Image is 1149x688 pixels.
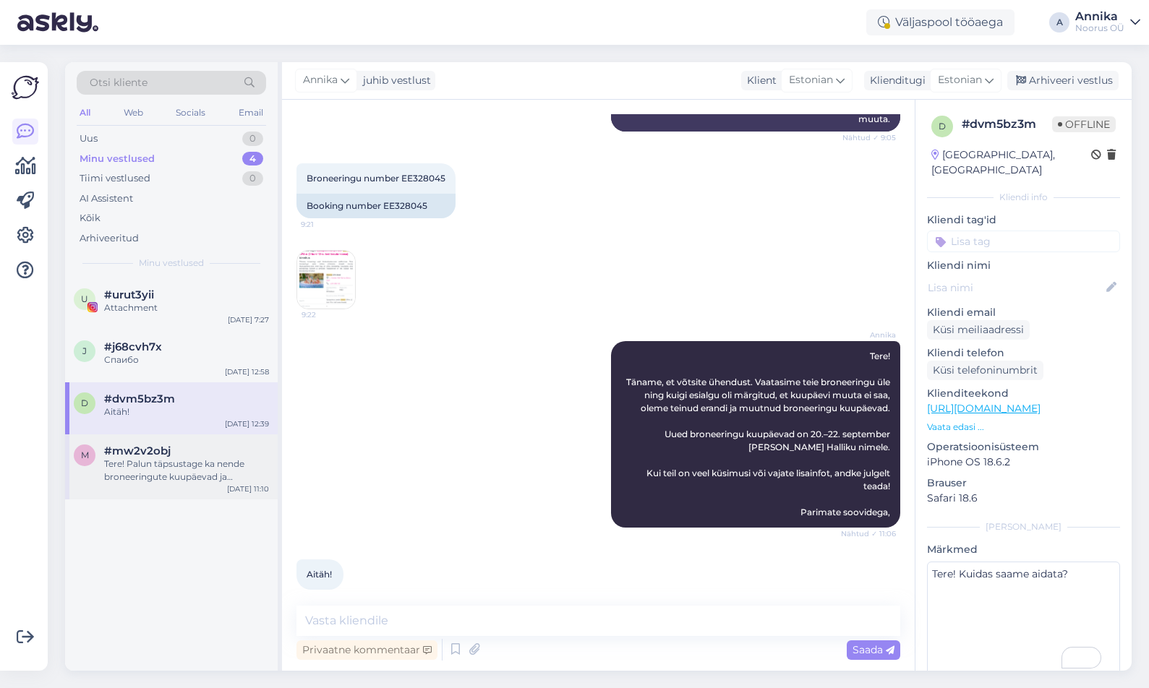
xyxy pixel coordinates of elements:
[242,152,263,166] div: 4
[927,361,1043,380] div: Küsi telefoninumbrit
[302,309,356,320] span: 9:22
[82,345,87,356] span: j
[303,72,338,88] span: Annika
[173,103,208,122] div: Socials
[789,72,833,88] span: Estonian
[301,219,355,230] span: 9:21
[866,9,1015,35] div: Väljaspool tööaega
[927,191,1120,204] div: Kliendi info
[80,171,150,186] div: Tiimi vestlused
[1052,116,1116,132] span: Offline
[242,171,263,186] div: 0
[77,103,93,122] div: All
[927,439,1120,455] p: Operatsioonisüsteem
[1075,11,1140,34] a: AnnikaNoorus OÜ
[939,121,946,132] span: d
[927,258,1120,273] p: Kliendi nimi
[853,643,894,656] span: Saada
[104,288,154,301] span: #urut3yii
[928,280,1103,296] input: Lisa nimi
[842,132,896,143] span: Nähtud ✓ 9:05
[962,116,1052,133] div: # dvm5bz3m
[927,320,1030,340] div: Küsi meiliaadressi
[139,257,204,270] span: Minu vestlused
[741,73,777,88] div: Klient
[12,74,39,101] img: Askly Logo
[842,330,896,340] span: Annika
[296,194,456,218] div: Booking number EE328045
[104,392,175,405] span: #dvm5bz3m
[931,147,1091,178] div: [GEOGRAPHIC_DATA], [GEOGRAPHIC_DATA]
[927,542,1120,557] p: Märkmed
[357,73,431,88] div: juhib vestlust
[80,152,155,166] div: Minu vestlused
[104,444,171,457] span: #mw2v2obj
[242,132,263,146] div: 0
[121,103,146,122] div: Web
[927,455,1120,470] p: iPhone OS 18.6.2
[81,293,88,304] span: u
[225,418,269,429] div: [DATE] 12:39
[1075,11,1124,22] div: Annika
[1049,12,1069,33] div: A
[80,192,133,206] div: AI Assistent
[927,520,1120,533] div: [PERSON_NAME]
[80,132,98,146] div: Uus
[307,569,332,580] span: Aitäh!
[927,476,1120,491] p: Brauser
[1075,22,1124,34] div: Noorus OÜ
[81,450,89,460] span: m
[927,491,1120,506] p: Safari 18.6
[104,457,269,483] div: Tere! Palun täpsustage ka nende broneeringute kuupäevad ja broneeringunumbrid, et saaksime teie s...
[104,340,162,353] span: #j68cvh7x
[80,231,139,246] div: Arhiveeritud
[927,402,1041,415] a: [URL][DOMAIN_NAME]
[864,73,926,88] div: Klienditugi
[296,640,437,660] div: Privaatne kommentaar
[236,103,266,122] div: Email
[104,353,269,366] div: Спаибо
[938,72,982,88] span: Estonian
[927,421,1120,434] p: Vaata edasi ...
[301,590,355,601] span: 12:39
[927,305,1120,320] p: Kliendi email
[307,173,445,184] span: Broneeringu number EE328045
[104,405,269,418] div: Aitäh!
[227,483,269,494] div: [DATE] 11:10
[80,211,101,225] div: Kõik
[626,351,892,517] span: Tere! Täname, et võtsite ühendust. Vaatasime teie broneeringu üle ning kuigi esialgu oli märgitud...
[927,212,1120,228] p: Kliendi tag'id
[927,231,1120,252] input: Lisa tag
[1007,71,1119,90] div: Arhiveeri vestlus
[81,397,88,408] span: d
[104,301,269,314] div: Attachment
[228,314,269,325] div: [DATE] 7:27
[841,528,896,539] span: Nähtud ✓ 11:06
[225,366,269,377] div: [DATE] 12:58
[90,75,148,90] span: Otsi kliente
[297,251,355,309] img: Attachment
[927,345,1120,361] p: Kliendi telefon
[927,386,1120,401] p: Klienditeekond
